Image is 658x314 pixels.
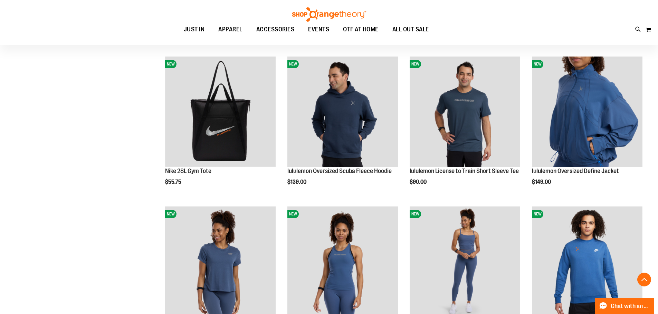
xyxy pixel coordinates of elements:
[637,273,651,286] button: Back To Top
[218,22,242,37] span: APPAREL
[284,53,401,203] div: product
[406,53,524,203] div: product
[410,60,421,68] span: NEW
[165,210,177,218] span: NEW
[528,53,646,203] div: product
[410,179,428,185] span: $90.00
[165,57,276,168] a: Nike 28L Gym ToteNEW
[287,60,299,68] span: NEW
[165,60,177,68] span: NEW
[532,57,642,168] a: lululemon Oversized Define JacketNEW
[256,22,295,37] span: ACCESSORIES
[165,168,211,174] a: Nike 28L Gym Tote
[410,57,520,167] img: lululemon License to Train Short Sleeve Tee
[392,22,429,37] span: ALL OUT SALE
[184,22,205,37] span: JUST IN
[532,57,642,167] img: lululemon Oversized Define Jacket
[532,60,543,68] span: NEW
[287,179,307,185] span: $139.00
[410,168,519,174] a: lululemon License to Train Short Sleeve Tee
[287,210,299,218] span: NEW
[343,22,379,37] span: OTF AT HOME
[410,210,421,218] span: NEW
[165,57,276,167] img: Nike 28L Gym Tote
[287,57,398,168] a: lululemon Oversized Scuba Fleece HoodieNEW
[291,7,367,22] img: Shop Orangetheory
[410,57,520,168] a: lululemon License to Train Short Sleeve TeeNEW
[287,57,398,167] img: lululemon Oversized Scuba Fleece Hoodie
[308,22,329,37] span: EVENTS
[532,179,552,185] span: $149.00
[532,210,543,218] span: NEW
[287,168,392,174] a: lululemon Oversized Scuba Fleece Hoodie
[165,179,182,185] span: $55.75
[532,168,619,174] a: lululemon Oversized Define Jacket
[162,53,279,203] div: product
[611,303,650,310] span: Chat with an Expert
[595,298,654,314] button: Chat with an Expert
